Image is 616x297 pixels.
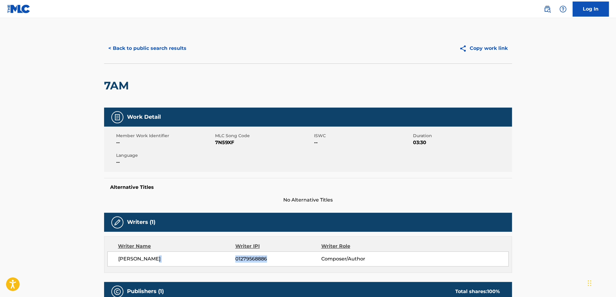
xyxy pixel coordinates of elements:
[118,255,235,263] span: [PERSON_NAME]
[127,288,164,295] h5: Publishers (1)
[215,133,313,139] span: MLC Song Code
[588,274,591,292] div: Drag
[235,243,321,250] div: Writer IPI
[235,255,321,263] span: 01279568886
[544,5,551,13] img: search
[116,159,214,166] span: --
[7,5,30,13] img: MLC Logo
[116,139,214,146] span: --
[413,139,510,146] span: 03:30
[314,139,411,146] span: --
[127,219,155,226] h5: Writers (1)
[114,288,121,295] img: Publishers
[215,139,313,146] span: 7N59XF
[104,79,132,92] h2: 7AM
[487,289,500,294] span: 100 %
[321,243,399,250] div: Writer Role
[116,152,214,159] span: Language
[321,255,399,263] span: Composer/Author
[104,41,191,56] button: < Back to public search results
[455,41,512,56] button: Copy work link
[586,268,616,297] iframe: Chat Widget
[413,133,510,139] span: Duration
[314,133,411,139] span: ISWC
[559,5,567,13] img: help
[127,114,161,121] h5: Work Detail
[118,243,235,250] div: Writer Name
[116,133,214,139] span: Member Work Identifier
[557,3,569,15] div: Help
[459,45,470,52] img: Copy work link
[114,219,121,226] img: Writers
[104,196,512,204] span: No Alternative Titles
[541,3,553,15] a: Public Search
[110,184,506,190] h5: Alternative Titles
[114,114,121,121] img: Work Detail
[573,2,609,17] a: Log In
[455,288,500,295] div: Total shares:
